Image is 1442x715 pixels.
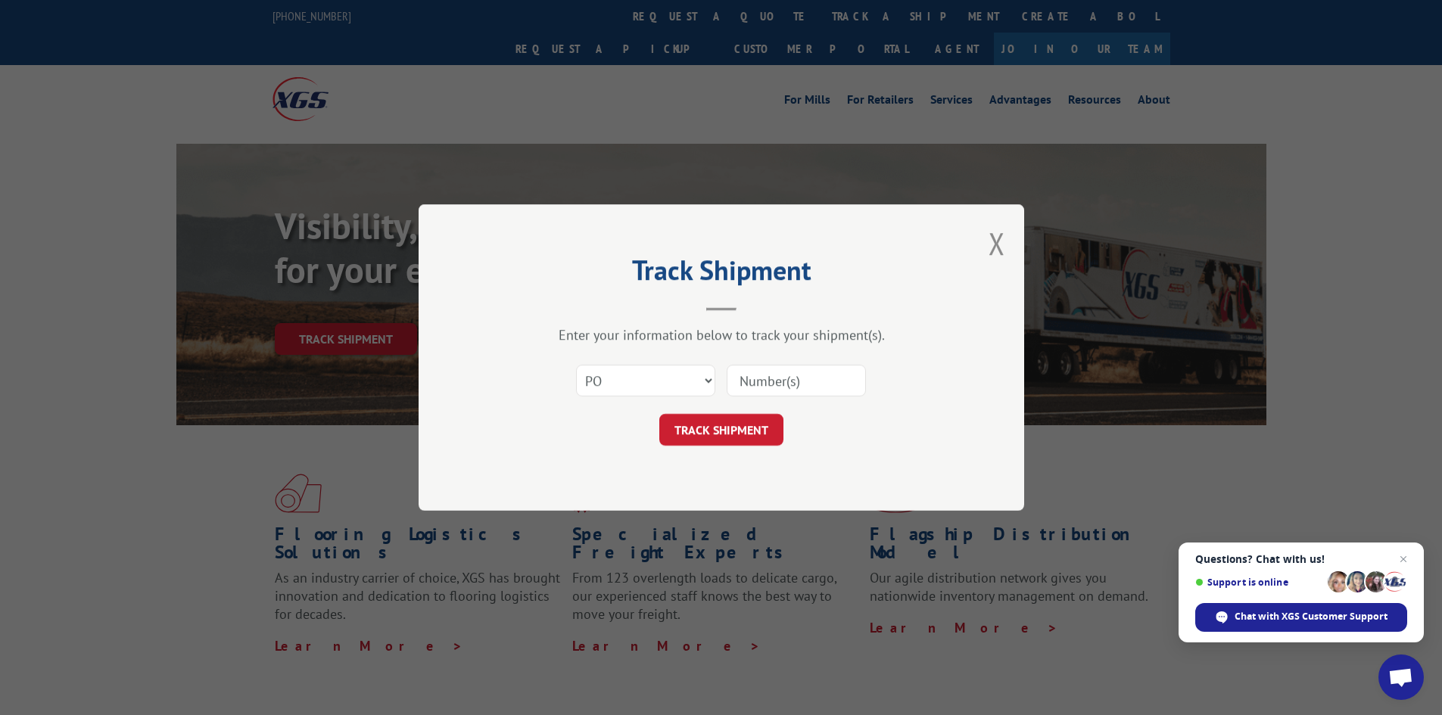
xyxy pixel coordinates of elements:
[989,223,1005,263] button: Close modal
[659,414,783,446] button: TRACK SHIPMENT
[494,260,948,288] h2: Track Shipment
[1195,603,1407,632] span: Chat with XGS Customer Support
[1195,553,1407,565] span: Questions? Chat with us!
[1195,577,1322,588] span: Support is online
[1235,610,1387,623] span: Chat with XGS Customer Support
[727,365,866,396] input: Number(s)
[1378,654,1424,700] a: Open chat
[494,326,948,344] div: Enter your information below to track your shipment(s).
